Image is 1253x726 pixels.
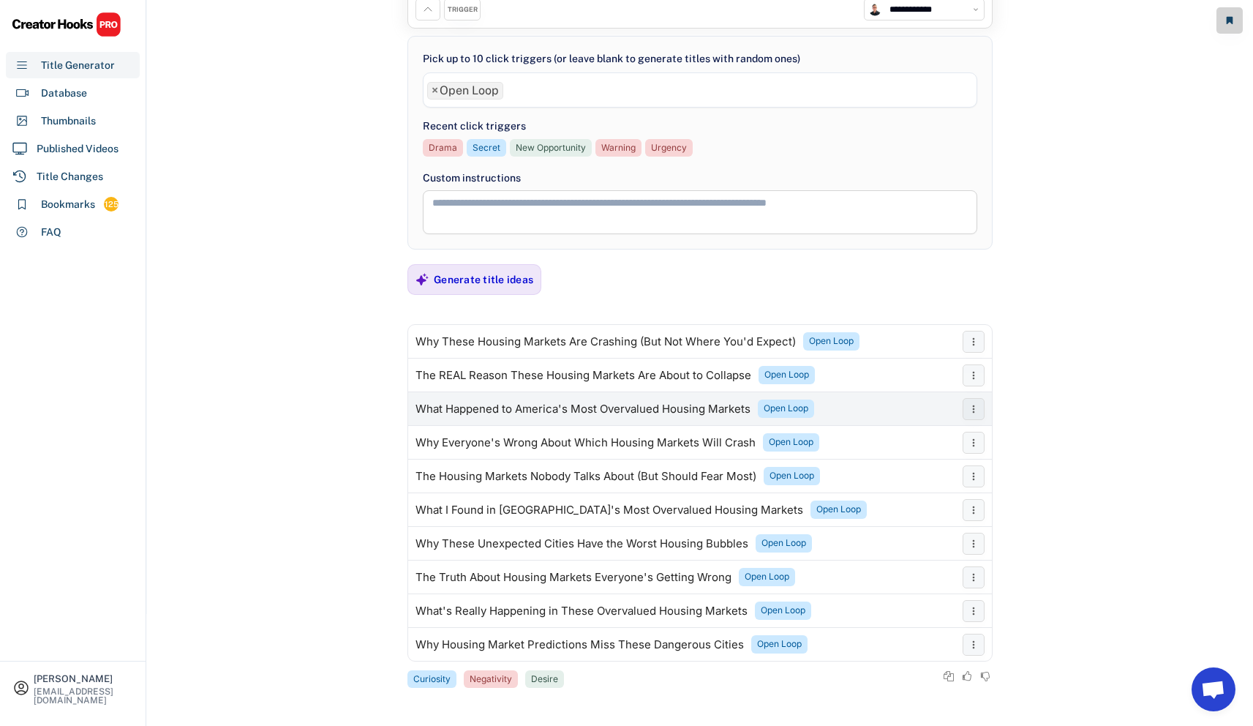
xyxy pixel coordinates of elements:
[415,437,756,449] div: Why Everyone's Wrong About Which Housing Markets Will Crash
[37,169,103,184] div: Title Changes
[761,605,805,617] div: Open Loop
[34,687,133,705] div: [EMAIL_ADDRESS][DOMAIN_NAME]
[415,471,756,482] div: The Housing Markets Nobody Talks About (But Should Fear Most)
[423,171,977,186] div: Custom instructions
[448,5,478,15] div: TRIGGER
[415,572,731,583] div: The Truth About Housing Markets Everyone's Getting Wrong
[432,85,438,97] span: ×
[415,605,748,617] div: What's Really Happening in These Overvalued Housing Markets
[764,403,808,415] div: Open Loop
[34,674,133,684] div: [PERSON_NAME]
[423,51,800,67] div: Pick up to 10 click triggers (or leave blank to generate titles with random ones)
[37,141,118,157] div: Published Videos
[12,12,121,37] img: CHPRO%20Logo.svg
[415,336,796,348] div: Why These Housing Markets Are Crashing (But Not Where You'd Expect)
[757,638,802,651] div: Open Loop
[809,335,854,348] div: Open Loop
[473,142,500,154] div: Secret
[434,273,533,286] div: Generate title ideas
[423,119,526,134] div: Recent click triggers
[41,113,96,129] div: Thumbnails
[531,673,558,686] div: Desire
[429,142,457,154] div: Drama
[868,3,881,16] img: channels4_profile.jpg
[761,537,806,550] div: Open Loop
[651,142,687,154] div: Urgency
[415,370,751,381] div: The REAL Reason These Housing Markets Are About to Collapse
[745,571,789,583] div: Open Loop
[770,470,814,482] div: Open Loop
[41,86,87,101] div: Database
[41,58,115,73] div: Title Generator
[415,639,744,651] div: Why Housing Market Predictions Miss These Dangerous Cities
[413,673,451,686] div: Curiosity
[104,198,118,211] div: 125
[41,225,61,240] div: FAQ
[816,504,861,516] div: Open Loop
[427,82,503,100] li: Open Loop
[764,369,809,381] div: Open Loop
[415,538,748,550] div: Why These Unexpected Cities Have the Worst Housing Bubbles
[415,403,750,415] div: What Happened to America's Most Overvalued Housing Markets
[470,673,512,686] div: Negativity
[516,142,586,154] div: New Opportunity
[601,142,636,154] div: Warning
[1192,667,1235,711] a: Open chat
[769,436,813,449] div: Open Loop
[41,197,95,212] div: Bookmarks
[415,504,803,516] div: What I Found in [GEOGRAPHIC_DATA]'s Most Overvalued Housing Markets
